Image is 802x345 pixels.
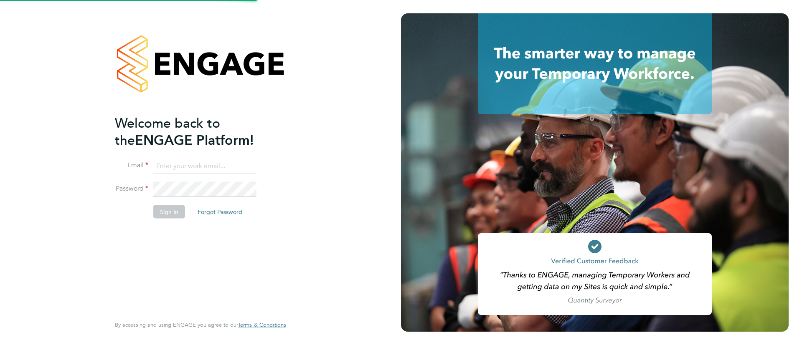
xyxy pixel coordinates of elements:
label: Password [115,184,148,193]
a: Terms & Conditions [238,322,286,328]
button: Sign In [153,205,185,219]
label: Email [115,161,148,170]
span: Welcome back to the [115,115,220,148]
h2: ENGAGE Platform! [115,114,278,149]
input: Enter your work email... [153,159,256,174]
span: By accessing and using ENGAGE you agree to our [115,321,286,328]
button: Forgot Password [191,205,249,219]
